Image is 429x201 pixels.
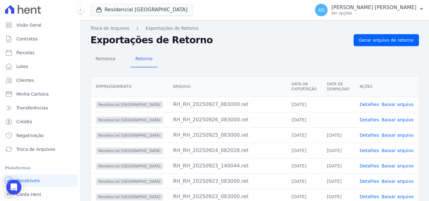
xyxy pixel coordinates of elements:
[3,174,78,187] a: Recebíveis
[173,116,282,124] div: RH_RH_20250926_083000.ret
[355,77,419,97] th: Ações
[322,127,355,143] td: [DATE]
[173,162,282,170] div: RH_RH_20250923_140044.ret
[322,173,355,189] td: [DATE]
[173,193,282,200] div: RH_RH_20250922_083000.ret
[322,143,355,158] td: [DATE]
[16,91,49,97] span: Minha Carteira
[331,4,416,11] p: [PERSON_NAME] [PERSON_NAME]
[286,112,322,127] td: [DATE]
[132,52,156,65] span: Retorno
[90,51,120,67] a: Remessa
[360,194,379,199] a: Detalhes
[3,19,78,31] a: Visão Geral
[16,146,55,152] span: Troca de Arquivos
[382,148,414,153] a: Baixar arquivo
[3,115,78,128] a: Crédito
[331,11,416,16] p: Ver opções
[173,147,282,154] div: RH_RH_20250924_082028.ret
[360,117,379,122] a: Detalhes
[3,143,78,156] a: Troca de Arquivos
[360,148,379,153] a: Detalhes
[3,88,78,100] a: Minha Carteira
[286,97,322,112] td: [DATE]
[322,158,355,173] td: [DATE]
[96,117,163,124] span: Residencial [GEOGRAPHIC_DATA]
[310,1,429,19] button: AD [PERSON_NAME] [PERSON_NAME] Ver opções
[91,77,168,97] th: Empreendimento
[16,77,34,83] span: Clientes
[286,77,322,97] th: Data da Exportação
[3,74,78,87] a: Clientes
[173,131,282,139] div: RH_RH_20250925_083000.ret
[16,36,38,42] span: Contratos
[16,191,41,198] span: Conta Hent
[382,163,414,168] a: Baixar arquivo
[322,77,355,97] th: Data de Download
[5,164,75,172] div: Plataformas
[382,102,414,107] a: Baixar arquivo
[173,101,282,108] div: RH_RH_20250927_083000.ret
[360,179,379,184] a: Detalhes
[6,180,21,195] div: Open Intercom Messenger
[96,178,163,185] span: Residencial [GEOGRAPHIC_DATA]
[16,119,32,125] span: Crédito
[318,8,324,12] span: AD
[96,101,163,108] span: Residencial [GEOGRAPHIC_DATA]
[90,51,158,67] nav: Tab selector
[286,127,322,143] td: [DATE]
[173,177,282,185] div: RH_RH_20250923_083000.ret
[3,102,78,114] a: Transferências
[3,33,78,45] a: Contratos
[382,194,414,199] a: Baixar arquivo
[3,60,78,73] a: Lotes
[286,143,322,158] td: [DATE]
[16,22,41,28] span: Visão Geral
[96,147,163,154] span: Residencial [GEOGRAPHIC_DATA]
[3,129,78,142] a: Negativação
[96,132,163,139] span: Residencial [GEOGRAPHIC_DATA]
[16,105,48,111] span: Transferências
[90,4,193,16] button: Residencial [GEOGRAPHIC_DATA]
[168,77,287,97] th: Arquivo
[354,34,419,46] a: Gerar arquivo de retorno
[16,63,28,70] span: Lotes
[3,46,78,59] a: Parcelas
[90,25,419,32] nav: Breadcrumb
[96,163,163,170] span: Residencial [GEOGRAPHIC_DATA]
[382,133,414,138] a: Baixar arquivo
[130,51,158,67] a: Retorno
[360,163,379,168] a: Detalhes
[16,177,40,184] span: Recebíveis
[382,117,414,122] a: Baixar arquivo
[359,37,414,43] span: Gerar arquivo de retorno
[3,188,78,201] a: Conta Hent
[16,50,35,56] span: Parcelas
[360,102,379,107] a: Detalhes
[382,179,414,184] a: Baixar arquivo
[16,132,44,139] span: Negativação
[90,25,129,32] a: Troca de Arquivos
[90,34,349,46] h2: Exportações de Retorno
[360,133,379,138] a: Detalhes
[96,193,163,200] span: Residencial [GEOGRAPHIC_DATA]
[286,158,322,173] td: [DATE]
[286,173,322,189] td: [DATE]
[92,52,119,65] span: Remessa
[146,25,198,32] a: Exportações de Retorno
